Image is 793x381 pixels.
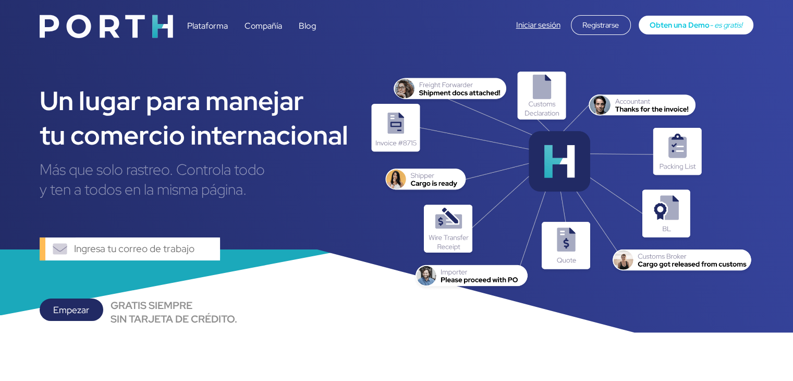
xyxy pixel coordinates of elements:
[516,20,560,30] a: Iniciar sesión
[74,237,219,261] input: Ingresa tu correo de trabajo
[40,84,354,118] div: Un lugar para manejar
[187,20,228,31] a: Plataforma
[245,20,282,31] a: Compañía
[40,299,103,322] div: Empezar
[571,19,631,30] a: Registrarse
[571,15,631,35] div: Registrarse
[111,299,237,312] div: GRATIS SIEMPRE
[40,299,103,326] a: Empezar
[650,20,709,30] span: Obten una Demo
[40,118,354,152] div: tu comercio internacional
[299,20,315,31] a: Blog
[639,16,753,34] a: Obten una Demo- es gratis!
[111,312,237,326] div: SIN TARJETA DE CRÉDITO.
[40,160,354,180] div: Más que solo rastreo. Controla todo
[40,180,354,199] div: y ten a todos en la misma página.
[709,20,742,30] span: - es gratis!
